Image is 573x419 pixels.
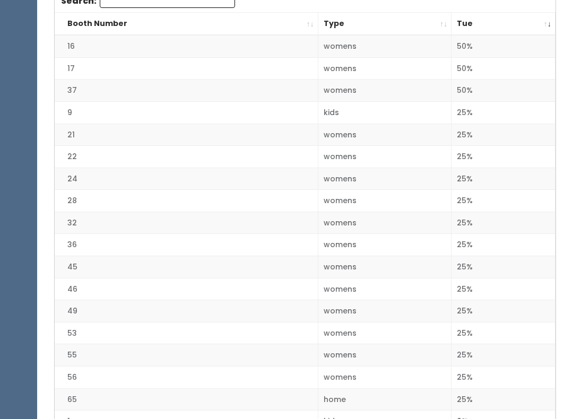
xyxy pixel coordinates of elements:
td: 25% [452,344,555,366]
td: 25% [452,256,555,278]
td: womens [318,366,452,388]
td: 24 [55,168,318,190]
td: 25% [452,388,555,411]
td: 28 [55,190,318,212]
td: 25% [452,322,555,344]
td: womens [318,322,452,344]
td: womens [318,57,452,80]
td: 50% [452,35,555,57]
th: Type: activate to sort column ascending [318,13,452,36]
td: 25% [452,300,555,322]
td: 21 [55,124,318,146]
td: 36 [55,234,318,256]
td: 16 [55,35,318,57]
td: womens [318,344,452,366]
td: womens [318,300,452,322]
td: 50% [452,80,555,102]
td: 25% [452,168,555,190]
th: Tue: activate to sort column ascending [452,13,555,36]
td: womens [318,234,452,256]
td: 25% [452,234,555,256]
td: 17 [55,57,318,80]
td: 32 [55,212,318,234]
td: 56 [55,366,318,388]
td: 46 [55,278,318,300]
td: 22 [55,146,318,168]
td: kids [318,102,452,124]
td: womens [318,278,452,300]
td: home [318,388,452,411]
td: 53 [55,322,318,344]
td: womens [318,35,452,57]
td: 25% [452,212,555,234]
td: 25% [452,366,555,388]
td: womens [318,212,452,234]
td: 25% [452,278,555,300]
td: 49 [55,300,318,322]
td: 25% [452,190,555,212]
td: womens [318,168,452,190]
td: womens [318,190,452,212]
th: Booth Number: activate to sort column ascending [55,13,318,36]
td: 65 [55,388,318,411]
td: 50% [452,57,555,80]
td: 25% [452,124,555,146]
td: womens [318,256,452,278]
td: 55 [55,344,318,366]
td: 45 [55,256,318,278]
td: 25% [452,146,555,168]
td: womens [318,146,452,168]
td: 9 [55,102,318,124]
td: 37 [55,80,318,102]
td: womens [318,80,452,102]
td: womens [318,124,452,146]
td: 25% [452,102,555,124]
